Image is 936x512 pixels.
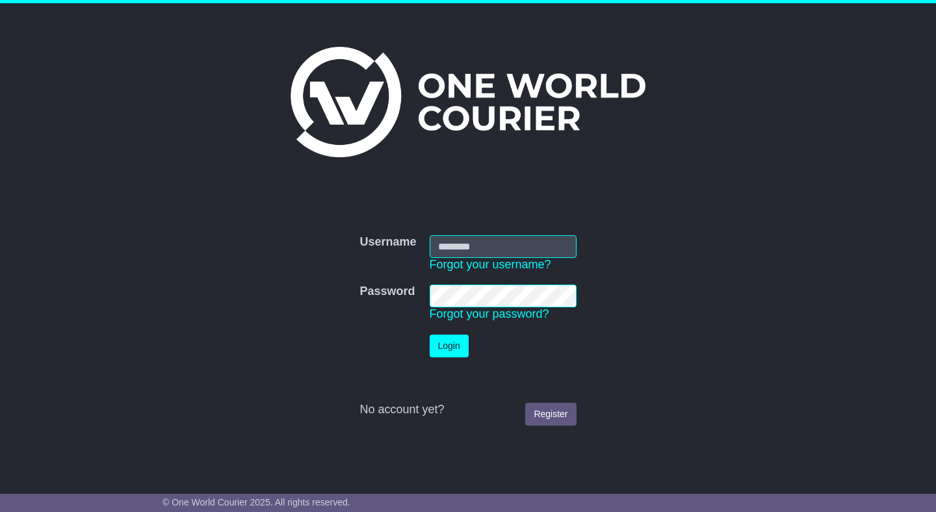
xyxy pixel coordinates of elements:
a: Forgot your username? [430,258,551,271]
img: One World [291,47,645,157]
a: Forgot your password? [430,307,549,320]
a: Register [525,403,576,426]
label: Password [359,285,415,299]
label: Username [359,235,416,250]
div: No account yet? [359,403,576,417]
span: © One World Courier 2025. All rights reserved. [162,497,350,507]
button: Login [430,335,469,357]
